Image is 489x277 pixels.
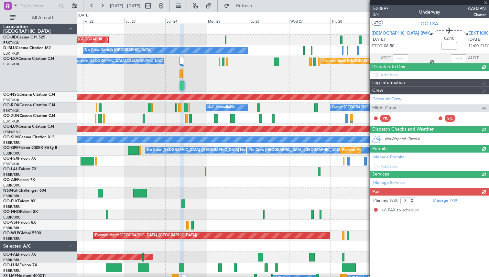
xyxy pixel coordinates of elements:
span: OO-ROK [3,103,19,107]
span: EBKT KJK [468,30,488,37]
div: Fri 22 [83,18,124,24]
span: 523597 [373,5,389,12]
div: Sat 23 [124,18,165,24]
div: No Crew Kortrijk-[GEOGRAPHIC_DATA] [85,46,151,55]
a: EBKT/KJK [3,40,19,45]
div: Planned Maint [GEOGRAPHIC_DATA] ([GEOGRAPHIC_DATA]) [95,231,197,240]
a: EBKT/KJK [3,98,19,102]
div: Planned Maint [GEOGRAPHIC_DATA] ([GEOGRAPHIC_DATA] National) [342,145,459,155]
span: OO-WLP [3,231,19,235]
span: Charter [468,12,486,17]
a: OO-ELKFalcon 8X [3,199,36,203]
div: Planned Maint [GEOGRAPHIC_DATA] ([GEOGRAPHIC_DATA] National) [322,56,440,66]
span: OO-LUM [3,263,19,267]
span: OO-ZUN [3,114,19,118]
a: LFSN/ENC [3,130,21,134]
a: EBBR/BRU [3,140,21,145]
div: A/C Unavailable [208,103,235,112]
span: ETOT [372,43,382,49]
span: All Aircraft [17,16,68,20]
span: OO-AIE [3,178,17,182]
a: EBKT/KJK [3,162,19,166]
a: EBBR/BRU [3,226,21,230]
span: AAB39N [468,5,486,12]
span: 11:00 [468,43,479,49]
div: Mon 25 [207,18,248,24]
div: Underway [419,9,440,16]
span: [DATE] - [DATE] [110,3,140,9]
a: OO-SLMCessna Citation XLS [3,135,55,139]
a: OO-WLPGlobal 5500 [3,231,41,235]
input: Trip Number [20,1,57,11]
span: D-IBLU [3,46,16,50]
span: OO-LAH [3,167,19,171]
a: EBBR/BRU [3,258,21,262]
a: EBBR/BRU [3,215,21,220]
button: All Aircraft [7,13,70,23]
button: UTC [372,20,383,26]
a: EBBR/BRU [3,172,21,177]
div: [DATE] [78,13,89,18]
span: N604GF [3,189,18,193]
a: OO-VSFFalcon 8X [3,221,36,225]
a: EBBR/BRU [3,236,21,241]
div: Thu 28 [330,18,371,24]
div: Sun 24 [165,18,206,24]
span: OO-ELK [3,199,18,203]
a: OO-FAEFalcon 7X [3,253,36,257]
a: OO-LUXCessna Citation CJ4 [3,125,54,129]
a: N604GFChallenger 604 [3,189,46,193]
a: OO-FSXFalcon 7X [3,157,36,161]
span: OO-FAE [3,253,18,257]
a: EBKT/KJK [3,51,19,56]
a: OO-LUMFalcon 7X [3,263,37,267]
div: A/C Unavailable [GEOGRAPHIC_DATA] ([GEOGRAPHIC_DATA] National) [61,56,181,66]
span: ATOT [380,55,391,61]
a: EBBR/BRU [3,268,21,273]
a: OO-NSGCessna Citation CJ4 [3,93,55,97]
span: OO-LXA [3,57,18,61]
a: D-IBLUCessna Citation M2 [3,46,51,50]
span: OO-FSX [3,157,18,161]
span: OO-HHO [3,210,20,214]
a: OO-GPEFalcon 900EX EASy II [3,146,57,150]
a: EBBR/BRU [3,151,21,156]
span: 08:50 [384,43,394,49]
a: OO-AIEFalcon 7X [3,178,35,182]
a: OO-LAHFalcon 7X [3,167,37,171]
div: No Crew [GEOGRAPHIC_DATA] ([GEOGRAPHIC_DATA] National) [249,145,358,155]
div: Owner [GEOGRAPHIC_DATA]-[GEOGRAPHIC_DATA] [332,103,419,112]
span: OO-VSF [3,221,18,225]
span: [DATE] [372,37,385,43]
a: OO-ZUNCessna Citation CJ4 [3,114,55,118]
a: OO-ROKCessna Citation CJ4 [3,103,55,107]
span: OO-JID [3,36,17,39]
div: Tue 26 [248,18,289,24]
a: OO-LXACessna Citation CJ4 [3,57,54,61]
a: EBBR/BRU [3,194,21,198]
span: 2/4 [373,12,389,17]
div: No Crew [GEOGRAPHIC_DATA] ([GEOGRAPHIC_DATA] National) [147,145,255,155]
span: OO-LUX [3,125,18,129]
a: EBKT/KJK [3,62,19,67]
span: OO-NSG [3,93,19,97]
a: OO-HHOFalcon 8X [3,210,38,214]
span: OO-LXA [421,20,438,27]
span: [DATE] [468,37,482,43]
a: EBBR/BRU [3,183,21,188]
a: OO-JIDCessna CJ1 525 [3,36,45,39]
span: [DEMOGRAPHIC_DATA] BWK [372,30,430,37]
div: Planned Maint [GEOGRAPHIC_DATA] ([GEOGRAPHIC_DATA]) [54,35,156,45]
button: Refresh [221,1,260,11]
div: Wed 27 [289,18,330,24]
a: EBBR/BRU [3,204,21,209]
span: Refresh [231,4,258,8]
span: OO-GPE [3,146,18,150]
a: EBKT/KJK [3,108,19,113]
a: EBKT/KJK [3,119,19,124]
span: OO-SLM [3,135,19,139]
span: 02:10 [444,36,454,42]
span: ALDT [468,55,479,61]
